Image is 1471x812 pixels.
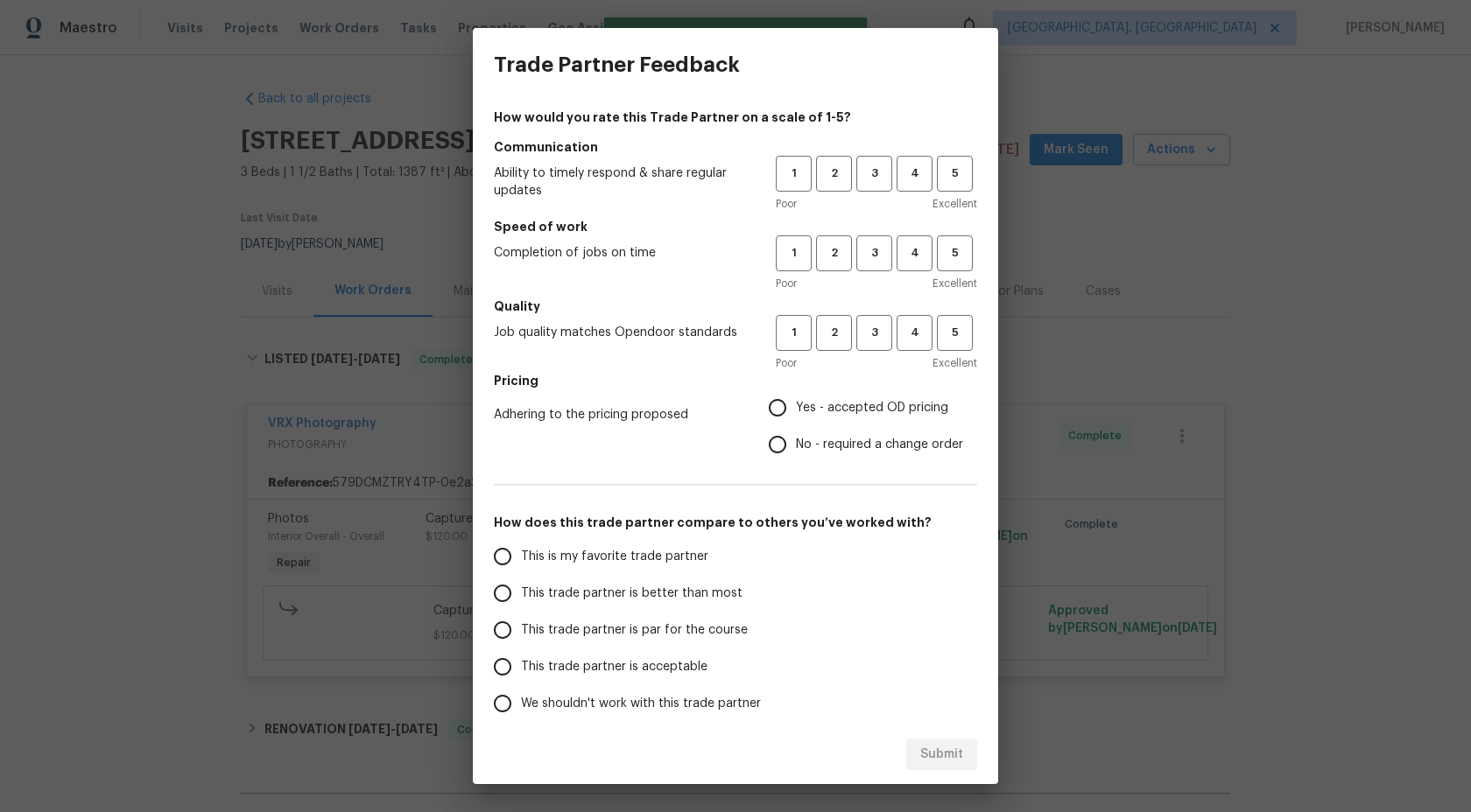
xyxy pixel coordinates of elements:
button: 1 [776,315,812,351]
span: 1 [778,323,810,343]
span: Yes - accepted OD pricing [796,399,948,417]
h4: How would you rate this Trade Partner on a scale of 1-5? [494,108,977,126]
span: Adhering to the pricing proposed [494,406,741,423]
span: 2 [818,323,850,343]
span: This trade partner is better than most [521,584,743,603]
span: 2 [818,164,850,184]
button: 5 [937,156,973,192]
h3: Trade Partner Feedback [494,52,740,77]
span: Poor [776,354,797,372]
span: 5 [939,323,971,343]
button: 3 [856,235,892,271]
button: 3 [856,156,892,192]
span: This trade partner is acceptable [521,658,707,676]
span: Poor [776,275,797,292]
span: 5 [939,164,971,184]
span: No - required a change order [796,436,963,454]
span: Poor [776,195,797,213]
h5: Speed of work [494,218,977,235]
span: Ability to timely respond & share regular updates [494,164,748,199]
span: 4 [898,164,931,184]
span: Excellent [933,275,977,292]
span: 1 [778,164,810,184]
button: 4 [897,156,933,192]
span: Completion of jobs on time [494,244,748,262]
button: 5 [937,235,973,271]
span: 4 [898,243,931,263]
span: This trade partner is par for the course [521,621,748,640]
button: 1 [776,156,812,192]
button: 3 [856,315,892,351]
span: Excellent [933,195,977,213]
button: 2 [816,315,852,351]
span: 5 [939,243,971,263]
span: 3 [858,323,890,343]
button: 4 [897,315,933,351]
button: 2 [816,235,852,271]
span: We shouldn't work with this trade partner [521,695,761,713]
button: 1 [776,235,812,271]
span: 2 [818,243,850,263]
span: 1 [778,243,810,263]
button: 4 [897,235,933,271]
button: 2 [816,156,852,192]
span: 3 [858,164,890,184]
span: 4 [898,323,931,343]
div: How does this trade partner compare to others you’ve worked with? [494,538,977,722]
button: 5 [937,315,973,351]
h5: Pricing [494,372,977,389]
h5: Quality [494,297,977,315]
h5: Communication [494,138,977,156]
h5: How does this trade partner compare to others you’ve worked with? [494,514,977,531]
div: Pricing [769,389,977,463]
span: Job quality matches Opendoor standards [494,324,748,341]
span: 3 [858,243,890,263]
span: Excellent [933,354,977,372]
span: This is my favorite trade partner [521,548,708,566]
